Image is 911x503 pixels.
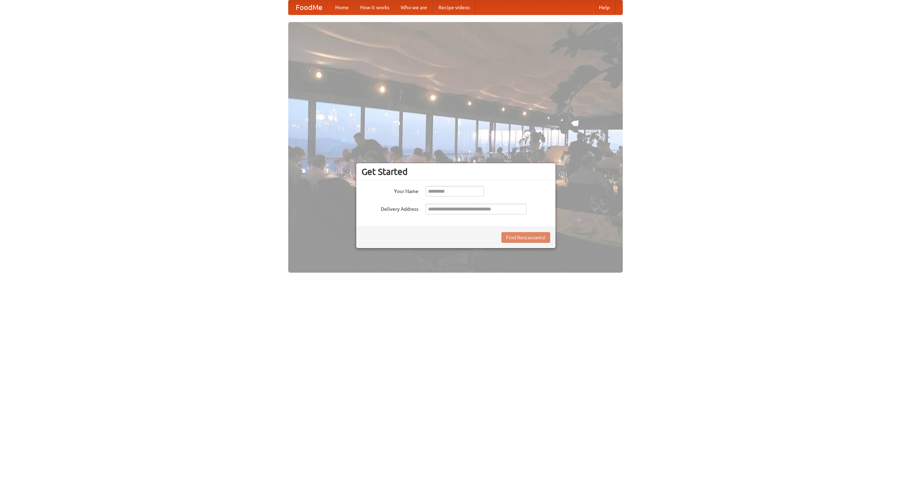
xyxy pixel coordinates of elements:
button: Find Restaurants! [501,232,550,243]
h3: Get Started [362,166,550,177]
a: Home [330,0,354,15]
a: FoodMe [289,0,330,15]
label: Your Name [362,186,418,195]
a: Recipe videos [433,0,475,15]
a: How it works [354,0,395,15]
label: Delivery Address [362,204,418,213]
a: Who we are [395,0,433,15]
a: Help [593,0,615,15]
